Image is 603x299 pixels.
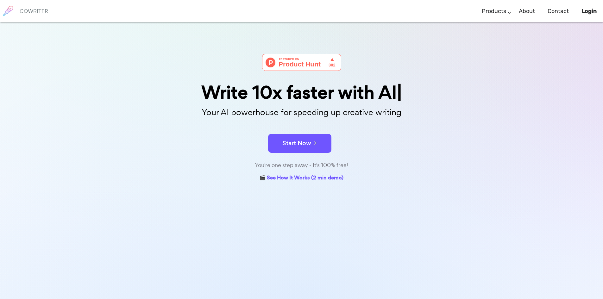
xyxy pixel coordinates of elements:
[260,173,343,183] a: 🎬 See How It Works (2 min demo)
[548,2,569,21] a: Contact
[482,2,506,21] a: Products
[581,8,597,15] b: Login
[581,2,597,21] a: Login
[268,134,331,153] button: Start Now
[143,106,460,119] p: Your AI powerhouse for speeding up creative writing
[519,2,535,21] a: About
[20,8,48,14] h6: COWRITER
[143,84,460,102] div: Write 10x faster with AI
[262,54,341,71] img: Cowriter - Your AI buddy for speeding up creative writing | Product Hunt
[143,161,460,170] div: You're one step away - It's 100% free!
